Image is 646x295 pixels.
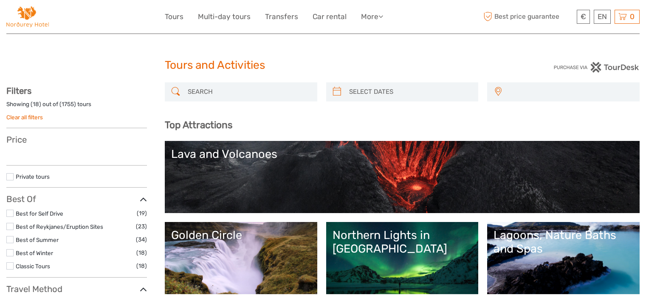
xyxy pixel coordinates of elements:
[198,11,251,23] a: Multi-day tours
[6,114,43,121] a: Clear all filters
[265,11,298,23] a: Transfers
[16,236,59,243] a: Best of Summer
[165,11,183,23] a: Tours
[494,228,633,256] div: Lagoons, Nature Baths and Spas
[494,228,633,288] a: Lagoons, Nature Baths and Spas
[6,100,147,113] div: Showing ( ) out of ( ) tours
[629,12,636,21] span: 0
[6,86,31,96] strong: Filters
[361,11,383,23] a: More
[136,248,147,258] span: (18)
[184,84,313,99] input: SEARCH
[6,6,49,27] img: Norðurey Hótel
[136,222,147,231] span: (23)
[16,173,50,180] a: Private tours
[136,235,147,244] span: (34)
[16,210,63,217] a: Best for Self Drive
[171,147,633,161] div: Lava and Volcanoes
[16,250,53,256] a: Best of Winter
[16,223,103,230] a: Best of Reykjanes/Eruption Sites
[553,62,640,73] img: PurchaseViaTourDesk.png
[16,263,50,270] a: Classic Tours
[171,228,311,242] div: Golden Circle
[6,135,147,145] h3: Price
[62,100,74,108] label: 1755
[137,208,147,218] span: (19)
[171,147,633,207] a: Lava and Volcanoes
[481,10,575,24] span: Best price guarantee
[313,11,347,23] a: Car rental
[136,261,147,271] span: (18)
[333,228,472,256] div: Northern Lights in [GEOGRAPHIC_DATA]
[581,12,586,21] span: €
[6,284,147,294] h3: Travel Method
[33,100,39,108] label: 18
[165,119,232,131] b: Top Attractions
[333,228,472,288] a: Northern Lights in [GEOGRAPHIC_DATA]
[165,59,482,72] h1: Tours and Activities
[346,84,474,99] input: SELECT DATES
[594,10,611,24] div: EN
[6,194,147,204] h3: Best Of
[171,228,311,288] a: Golden Circle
